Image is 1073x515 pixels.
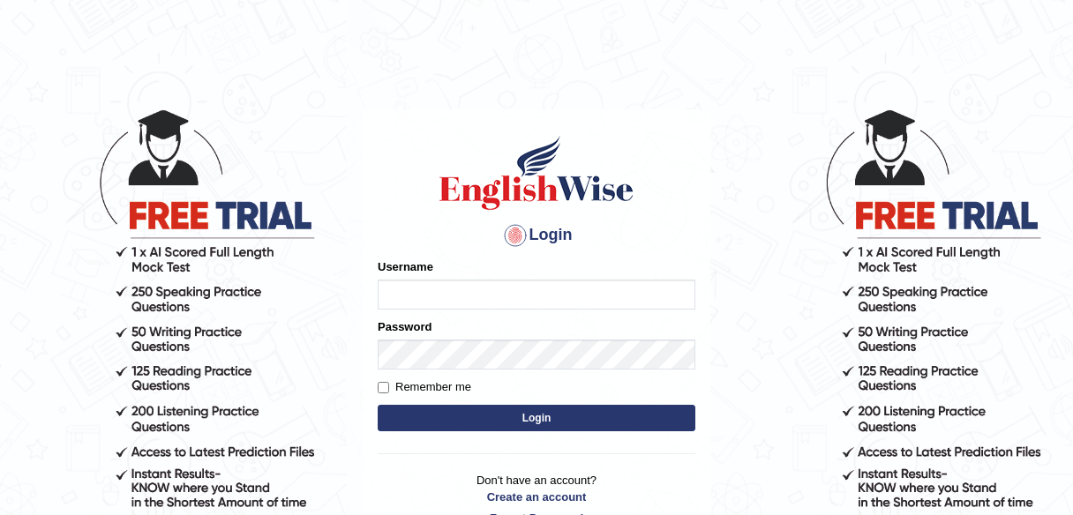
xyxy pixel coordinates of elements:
[378,378,471,396] label: Remember me
[378,258,433,275] label: Username
[378,221,695,250] h4: Login
[436,133,637,213] img: Logo of English Wise sign in for intelligent practice with AI
[378,405,695,431] button: Login
[378,489,695,505] a: Create an account
[378,382,389,393] input: Remember me
[378,318,431,335] label: Password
